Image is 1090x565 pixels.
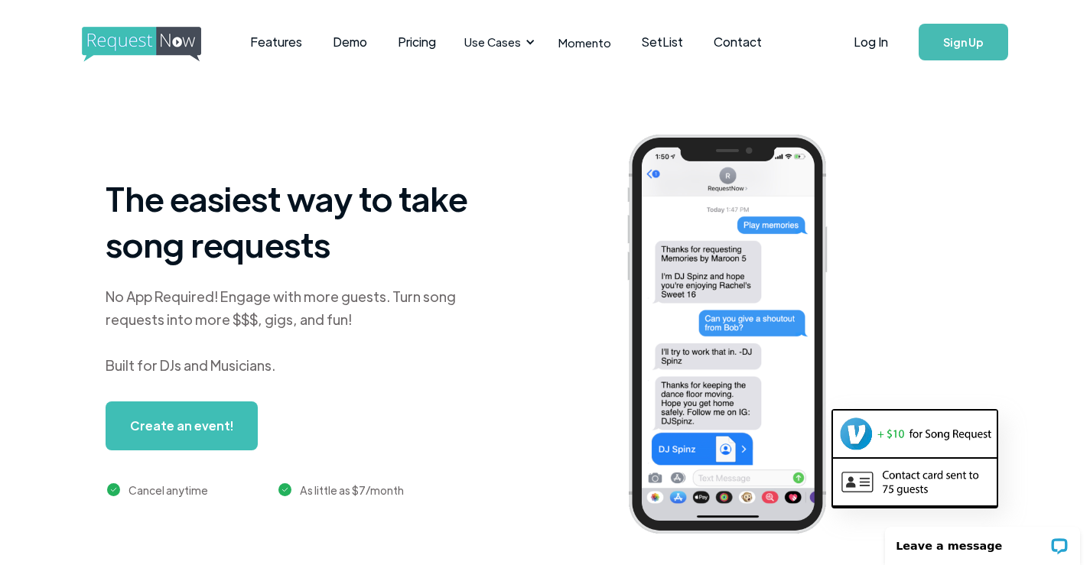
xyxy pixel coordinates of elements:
a: SetList [626,18,698,66]
img: contact card example [833,459,997,505]
a: Features [235,18,317,66]
div: Cancel anytime [129,481,208,499]
a: Pricing [382,18,451,66]
a: Log In [838,15,903,69]
img: requestnow logo [82,27,229,62]
a: Sign Up [919,24,1008,60]
a: home [82,27,197,57]
img: green checkmark [107,483,120,496]
div: Use Cases [455,18,539,66]
h1: The easiest way to take song requests [106,175,488,267]
img: green checkmark [278,483,291,496]
img: iphone screenshot [610,124,868,550]
a: Create an event! [106,401,258,450]
div: Use Cases [464,34,521,50]
a: Momento [543,20,626,65]
img: venmo screenshot [833,411,997,456]
a: Demo [317,18,382,66]
a: Contact [698,18,777,66]
iframe: LiveChat chat widget [875,517,1090,565]
div: No App Required! Engage with more guests. Turn song requests into more $$$, gigs, and fun! Built ... [106,285,488,377]
div: As little as $7/month [300,481,404,499]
